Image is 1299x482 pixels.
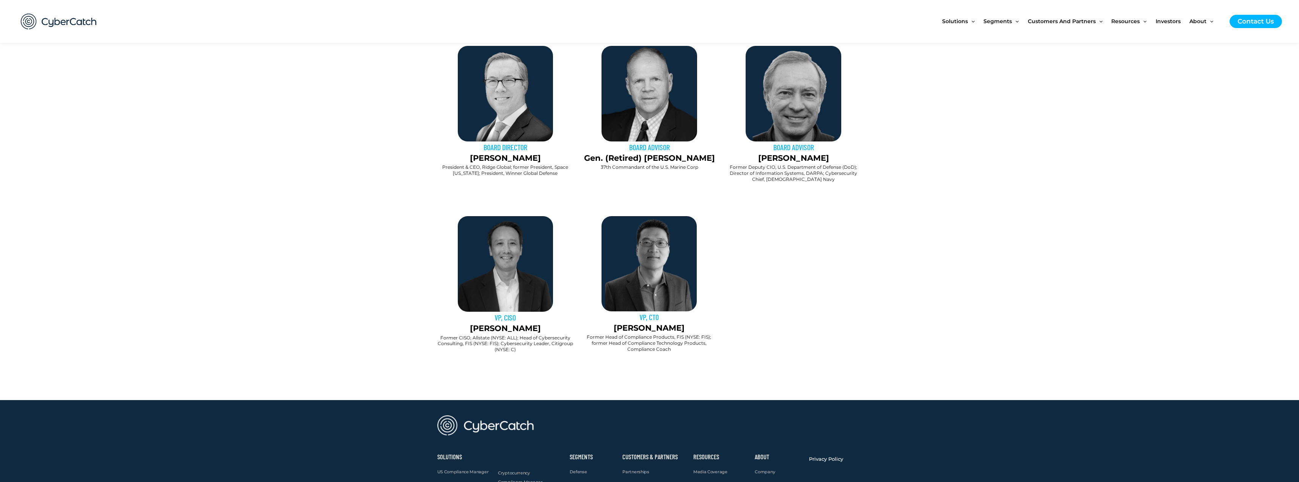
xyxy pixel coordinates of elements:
h2: Former CISO, Allstate (NYSE: ALL); Head of Cybersecurity Consulting, FIS (NYSE: FIS); Cybersecuri... [437,335,574,353]
a: Media Coverage [693,467,727,477]
p: [PERSON_NAME] [581,322,717,334]
a: Defense [570,467,587,477]
span: Privacy Policy [809,456,843,462]
p: [PERSON_NAME] [725,152,862,164]
span: Menu Toggle [968,5,975,37]
h2: Resources [693,454,748,460]
h3: VP, CISO [437,312,574,322]
p: [PERSON_NAME] [437,152,574,164]
span: Resources [1111,5,1140,37]
span: Menu Toggle [1206,5,1213,37]
h2: About [755,454,801,460]
a: US Compliance Manager [437,467,489,477]
img: CyberCatch [13,6,104,37]
span: Customers and Partners [1028,5,1096,37]
span: Media Coverage [693,469,727,474]
span: Menu Toggle [1096,5,1103,37]
span: Company [755,469,775,474]
h2: Customers & Partners [622,454,686,460]
a: Contact Us [1230,15,1282,28]
h3: BOARD DIRECTOR [437,142,574,152]
h2: Former Head of Compliance Products, FIS (NYSE: FIS); former Head of Compliance Technology Product... [581,334,717,352]
p: Gen. (Retired) [PERSON_NAME] [581,152,718,164]
h2: Solutions [437,454,491,460]
span: Investors [1156,5,1181,37]
span: About [1189,5,1206,37]
h2: Former Deputy CIO, U.S. Department of Defense (DoD); Director of Information Systems, DARPA; Cybe... [725,164,862,182]
span: Partnerships [622,469,649,474]
h3: BOARD ADVISOR [581,142,718,152]
a: Company [755,467,775,477]
span: Segments [983,5,1012,37]
span: Defense [570,469,587,474]
a: Partnerships [622,467,649,477]
p: [PERSON_NAME] [437,322,574,334]
h2: President & CEO, Ridge Global; former President, Space [US_STATE]; President, Winner Global Defense [437,164,574,176]
span: Menu Toggle [1140,5,1147,37]
h2: Segments [570,454,615,460]
h3: VP, CTO [581,312,717,322]
a: Investors [1156,5,1189,37]
span: US Compliance Manager [437,469,489,474]
nav: Site Navigation: New Main Menu [942,5,1222,37]
h3: BOARD ADVISOR [725,142,862,152]
a: Privacy Policy [809,454,843,464]
span: Menu Toggle [1012,5,1019,37]
h2: 37th Commandant of the U.S. Marine Corp [581,164,718,170]
span: Solutions [942,5,968,37]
